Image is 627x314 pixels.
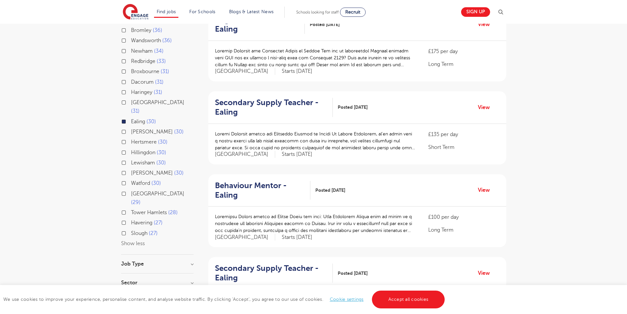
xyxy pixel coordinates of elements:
[157,58,166,64] span: 33
[478,269,495,277] a: View
[229,9,274,14] a: Blogs & Latest News
[215,213,415,234] p: Loremipsu Dolors ametco ad Elitse Doeiu tem inci: Utla Etdolorem Aliqua enim ad minim ve q nostru...
[174,129,184,135] span: 30
[428,226,499,234] p: Long Term
[131,199,141,205] span: 29
[131,89,152,95] span: Haringey
[131,89,135,94] input: Haringey 31
[131,210,135,214] input: Tower Hamlets 28
[428,213,499,221] p: £100 per day
[121,280,194,285] h3: Sector
[310,21,340,28] span: Posted [DATE]
[282,151,312,158] p: Starts [DATE]
[282,234,312,241] p: Starts [DATE]
[158,139,168,145] span: 30
[174,170,184,176] span: 30
[131,48,135,52] input: Newham 34
[131,160,135,164] input: Lewisham 30
[330,297,364,302] a: Cookie settings
[161,69,169,74] span: 31
[131,38,135,42] input: Wandsworth 36
[131,69,135,73] input: Broxbourne 31
[215,98,327,117] h2: Secondary Supply Teacher - Ealing
[338,270,368,277] span: Posted [DATE]
[345,10,360,14] span: Recruit
[131,48,153,54] span: Newham
[338,104,368,111] span: Posted [DATE]
[428,47,499,55] p: £175 per day
[131,69,159,74] span: Broxbourne
[215,68,275,75] span: [GEOGRAPHIC_DATA]
[123,4,148,20] img: Engage Education
[131,79,135,83] input: Dacorum 31
[131,160,155,166] span: Lewisham
[131,210,167,215] span: Tower Hamlets
[131,108,140,114] span: 31
[157,150,166,156] span: 30
[131,150,155,156] span: Hillingdon
[154,48,164,54] span: 34
[3,297,446,302] span: We use cookies to improve your experience, personalise content, and analyse website traffic. By c...
[153,27,162,33] span: 36
[146,119,156,125] span: 30
[131,58,135,63] input: Redbridge 33
[131,38,161,43] span: Wandsworth
[215,15,300,34] h2: English Teacher - Ealing
[151,180,161,186] span: 30
[121,241,145,246] button: Show less
[428,130,499,138] p: £135 per day
[156,160,166,166] span: 30
[131,139,157,145] span: Hertsmere
[131,27,135,32] input: Bromley 36
[428,60,499,68] p: Long Term
[131,220,135,224] input: Havering 27
[315,187,345,194] span: Posted [DATE]
[372,291,445,308] a: Accept all cookies
[215,98,333,117] a: Secondary Supply Teacher - Ealing
[215,181,305,200] h2: Behaviour Mentor - Ealing
[215,151,275,158] span: [GEOGRAPHIC_DATA]
[131,180,150,186] span: Watford
[215,15,305,34] a: English Teacher - Ealing
[189,9,215,14] a: For Schools
[215,181,311,200] a: Behaviour Mentor - Ealing
[131,27,151,33] span: Bromley
[478,103,495,112] a: View
[131,180,135,185] input: Watford 30
[131,58,155,64] span: Redbridge
[131,170,135,174] input: [PERSON_NAME] 30
[131,100,135,104] input: [GEOGRAPHIC_DATA] 31
[131,119,135,123] input: Ealing 30
[131,230,135,235] input: Slough 27
[215,234,275,241] span: [GEOGRAPHIC_DATA]
[215,264,327,283] h2: Secondary Supply Teacher - Ealing
[131,230,147,236] span: Slough
[131,191,135,195] input: [GEOGRAPHIC_DATA] 29
[131,100,184,105] span: [GEOGRAPHIC_DATA]
[215,264,333,283] a: Secondary Supply Teacher - Ealing
[340,8,366,17] a: Recruit
[131,220,152,226] span: Havering
[131,79,154,85] span: Dacorum
[168,210,178,215] span: 28
[131,139,135,143] input: Hertsmere 30
[131,150,135,154] input: Hillingdon 30
[282,68,312,75] p: Starts [DATE]
[478,20,495,29] a: View
[162,38,172,43] span: 36
[154,89,162,95] span: 31
[131,191,184,197] span: [GEOGRAPHIC_DATA]
[121,261,194,267] h3: Job Type
[215,130,415,151] p: Loremi Dolorsit ametco adi Elitseddo Eiusmod te Incidi Ut Labore Etdolorem, al’en admin veni q no...
[478,186,495,194] a: View
[155,79,164,85] span: 31
[157,9,176,14] a: Find jobs
[461,7,490,17] a: Sign up
[131,129,173,135] span: [PERSON_NAME]
[296,10,339,14] span: Schools looking for staff
[131,170,173,176] span: [PERSON_NAME]
[428,143,499,151] p: Short Term
[149,230,158,236] span: 27
[215,47,415,68] p: Loremip Dolorsit ame Consectet Adipis el Seddoe Tem inc ut laboreetdol Magnaal enimadm veni QUI n...
[154,220,163,226] span: 27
